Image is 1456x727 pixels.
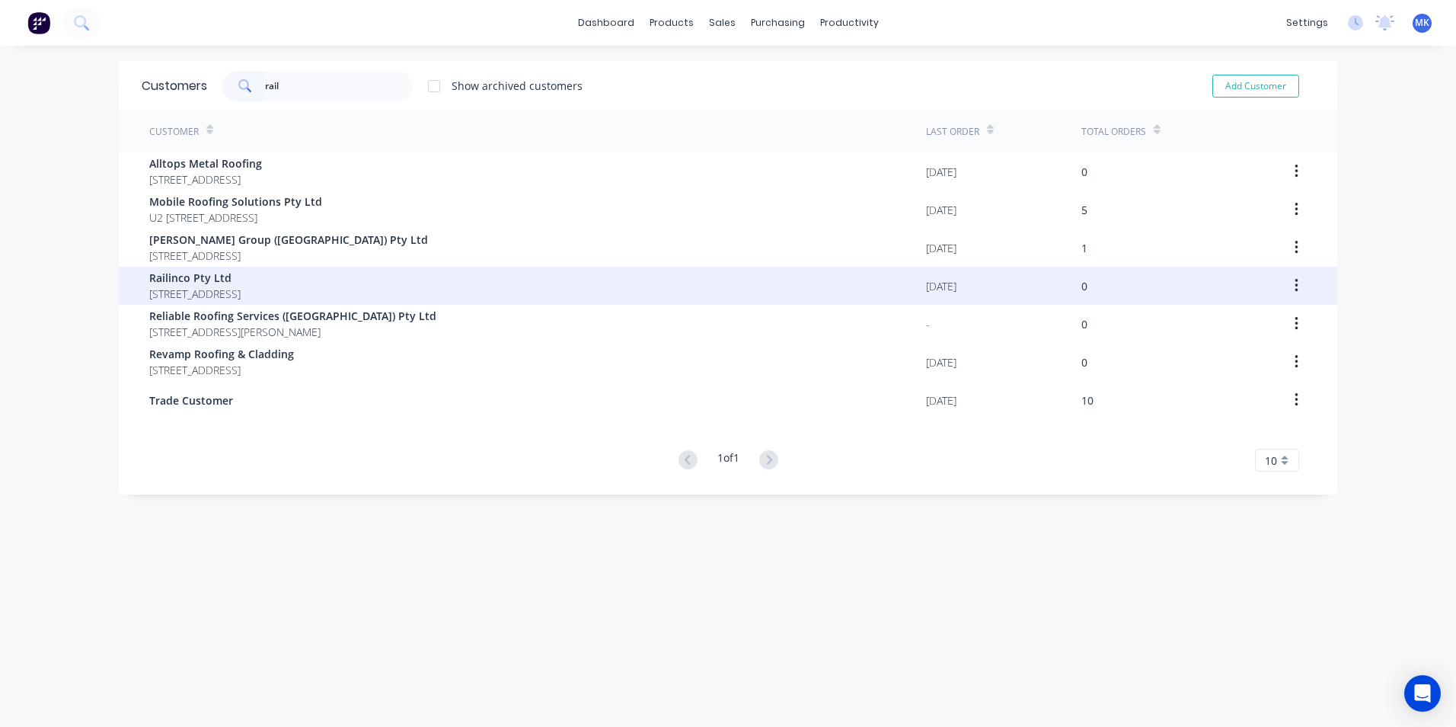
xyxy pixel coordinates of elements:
div: 0 [1081,316,1087,332]
span: [PERSON_NAME] Group ([GEOGRAPHIC_DATA]) Pty Ltd [149,232,428,248]
div: Show archived customers [452,78,583,94]
span: MK [1415,16,1429,30]
div: 0 [1081,354,1087,370]
div: Customers [142,77,207,95]
div: purchasing [743,11,813,34]
div: 1 of 1 [717,450,739,472]
div: 0 [1081,278,1087,294]
span: Reliable Roofing Services ([GEOGRAPHIC_DATA]) Pty Ltd [149,308,436,324]
div: 5 [1081,202,1087,218]
span: Mobile Roofing Solutions Pty Ltd [149,194,322,210]
div: [DATE] [926,164,956,180]
div: 1 [1081,240,1087,256]
div: sales [701,11,743,34]
span: [STREET_ADDRESS] [149,248,428,264]
span: [STREET_ADDRESS][PERSON_NAME] [149,324,436,340]
div: 10 [1081,392,1094,408]
div: Total Orders [1081,125,1146,139]
span: Alltops Metal Roofing [149,155,262,171]
div: - [926,316,930,332]
div: [DATE] [926,278,956,294]
div: [DATE] [926,240,956,256]
div: 0 [1081,164,1087,180]
span: Revamp Roofing & Cladding [149,346,294,362]
button: Add Customer [1212,75,1299,98]
div: [DATE] [926,354,956,370]
span: [STREET_ADDRESS] [149,171,262,187]
a: dashboard [570,11,642,34]
div: products [642,11,701,34]
div: Last Order [926,125,979,139]
div: [DATE] [926,392,956,408]
span: 10 [1265,453,1277,469]
span: Trade Customer [149,392,233,408]
span: [STREET_ADDRESS] [149,286,241,302]
div: Open Intercom Messenger [1404,675,1441,712]
span: [STREET_ADDRESS] [149,362,294,378]
div: settings [1279,11,1336,34]
div: Customer [149,125,199,139]
img: Factory [27,11,50,34]
span: U2 [STREET_ADDRESS] [149,210,322,226]
input: Search customers... [265,71,413,101]
span: Railinco Pty Ltd [149,270,241,286]
div: productivity [813,11,886,34]
div: [DATE] [926,202,956,218]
